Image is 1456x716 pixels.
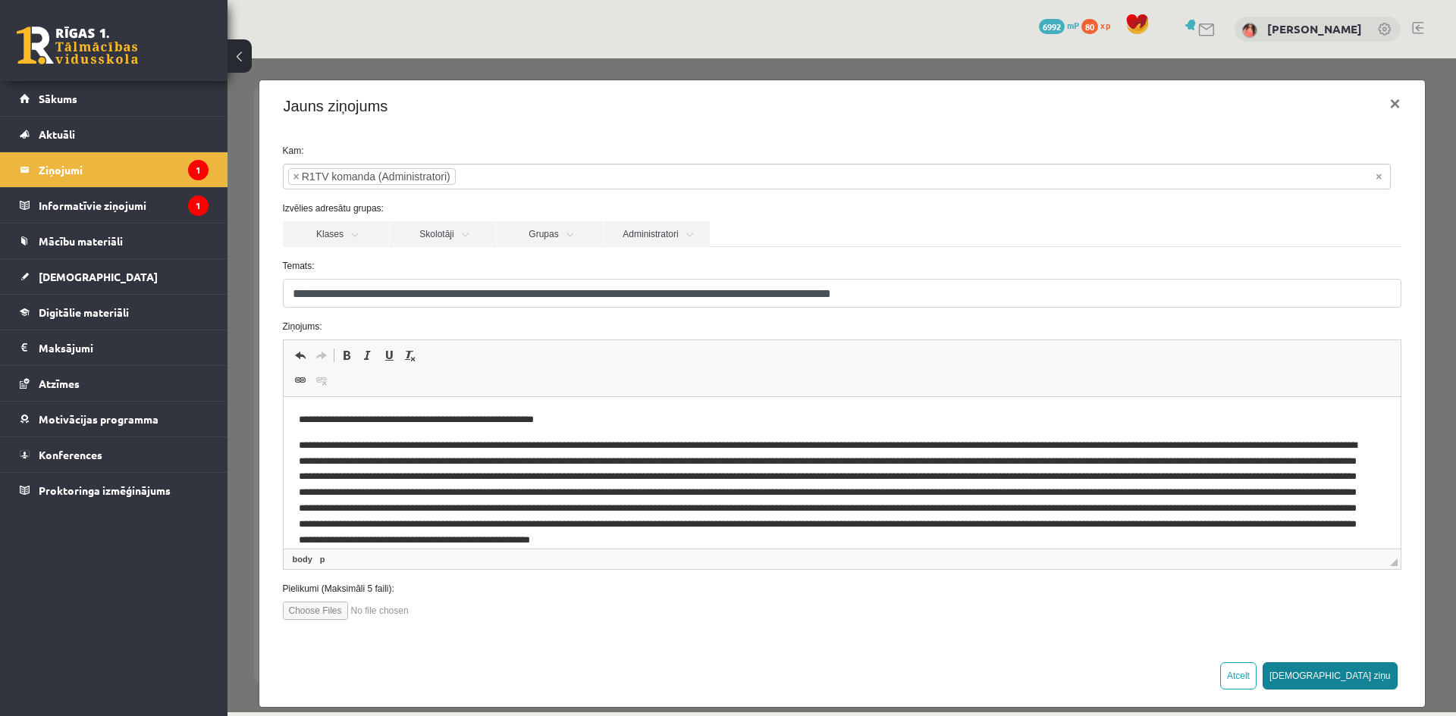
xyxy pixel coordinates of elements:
button: Atcelt [993,604,1029,631]
span: Mācību materiāli [39,234,123,248]
legend: Informatīvie ziņojumi [39,188,209,223]
a: Undo (Ctrl+Z) [62,287,83,307]
a: Italic (Ctrl+I) [130,287,151,307]
a: Bold (Ctrl+B) [108,287,130,307]
a: 6992 mP [1039,19,1079,31]
span: Atzīmes [39,377,80,390]
a: Mācību materiāli [20,224,209,258]
button: [DEMOGRAPHIC_DATA] ziņu [1035,604,1170,631]
a: Informatīvie ziņojumi1 [20,188,209,223]
iframe: Editor, wiswyg-editor-47363839836460-1756846660-76 [56,339,1173,490]
a: Redo (Ctrl+Y) [83,287,105,307]
span: Sākums [39,92,77,105]
span: Motivācijas programma [39,412,158,426]
a: 80 xp [1081,19,1118,31]
a: body element [62,494,88,508]
a: Skolotāji [162,163,268,189]
a: Remove Format [172,287,193,307]
a: p element [89,494,101,508]
a: Konferences [20,437,209,472]
label: Ziņojums: [44,261,1185,275]
label: Temats: [44,201,1185,214]
h4: Jauns ziņojums [56,36,161,59]
span: Proktoringa izmēģinājums [39,483,171,497]
a: [PERSON_NAME] [1267,21,1362,36]
a: Underline (Ctrl+U) [151,287,172,307]
a: Grupas [269,163,375,189]
a: Aktuāli [20,117,209,152]
a: Ziņojumi1 [20,152,209,187]
a: Maksājumi [20,330,209,365]
img: Maija Putniņa [1242,23,1257,38]
legend: Maksājumi [39,330,209,365]
span: Konferences [39,448,102,461]
span: Resize [1163,500,1170,508]
i: 1 [188,160,209,180]
i: 1 [188,195,209,216]
label: Pielikumi (Maksimāli 5 faili): [44,524,1185,537]
label: Izvēlies adresātu grupas: [44,143,1185,157]
span: Aktuāli [39,127,75,141]
span: Digitālie materiāli [39,305,129,319]
a: Rīgas 1. Tālmācības vidusskola [17,27,138,64]
span: 80 [1081,19,1098,34]
span: Noņemt visus vienumus [1148,111,1154,126]
a: [DEMOGRAPHIC_DATA] [20,259,209,294]
a: Unlink [83,312,105,332]
span: xp [1100,19,1110,31]
span: × [66,111,72,126]
a: Administratori [376,163,482,189]
span: mP [1067,19,1079,31]
legend: Ziņojumi [39,152,209,187]
a: Digitālie materiāli [20,295,209,330]
button: × [1150,24,1185,67]
a: Link (Ctrl+K) [62,312,83,332]
body: Editor, wiswyg-editor-47363839836460-1756846660-76 [15,15,1102,167]
a: Klases [55,163,162,189]
span: 6992 [1039,19,1065,34]
a: Motivācijas programma [20,402,209,436]
li: R1TV komanda (Administratori) [61,110,228,127]
a: Atzīmes [20,366,209,401]
a: Proktoringa izmēģinājums [20,473,209,508]
a: Sākums [20,81,209,116]
span: [DEMOGRAPHIC_DATA] [39,270,158,283]
label: Kam: [44,86,1185,99]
